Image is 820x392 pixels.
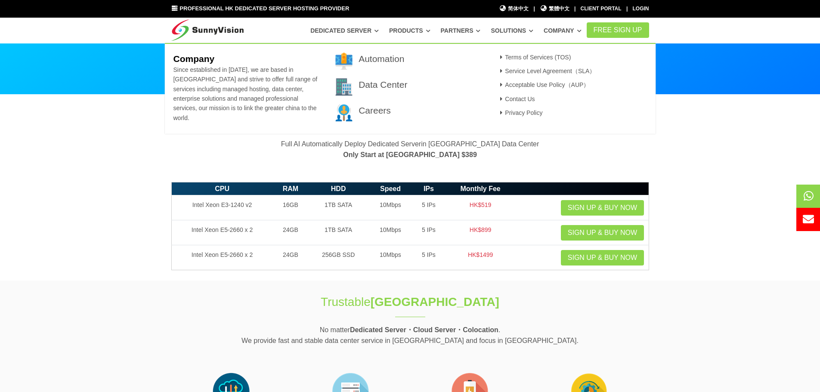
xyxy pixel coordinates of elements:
[273,195,309,220] td: 16GB
[308,245,368,270] td: 256GB SSD
[441,23,481,38] a: Partners
[171,182,273,195] th: CPU
[561,200,644,216] a: Sign up & Buy Now
[574,5,576,13] li: |
[445,195,516,220] td: HK$519
[308,182,368,195] th: HDD
[273,182,309,195] th: RAM
[273,245,309,270] td: 24GB
[561,225,644,241] a: Sign up & Buy Now
[173,54,214,64] b: Company
[171,245,273,270] td: Intel Xeon E5-2660 x 2
[491,23,533,38] a: Solutions
[633,6,649,12] a: Login
[173,66,317,121] span: Since established in [DATE], we are based in [GEOGRAPHIC_DATA] and strive to offer full range of ...
[412,220,445,245] td: 5 IPs
[171,220,273,245] td: Intel Xeon E5-2660 x 2
[335,52,353,70] img: 001-brand.png
[498,109,543,116] a: Privacy Policy
[581,6,622,12] a: Client Portal
[445,220,516,245] td: HK$899
[359,105,391,115] a: Careers
[368,182,412,195] th: Speed
[171,195,273,220] td: Intel Xeon E3-1240 v2
[179,5,349,12] span: Professional HK Dedicated Server Hosting Provider
[371,295,499,309] strong: [GEOGRAPHIC_DATA]
[335,104,353,121] img: 003-research.png
[171,139,649,161] p: Full AI Automatically Deploy Dedicated Serverin [GEOGRAPHIC_DATA] Data Center
[544,23,582,38] a: Company
[626,5,628,13] li: |
[368,220,412,245] td: 10Mbps
[273,220,309,245] td: 24GB
[310,23,379,38] a: Dedicated Server
[540,5,569,13] a: 繁體中文
[389,23,430,38] a: Products
[335,78,353,96] img: 002-town.png
[412,195,445,220] td: 5 IPs
[587,22,649,38] a: FREE Sign Up
[498,96,535,102] a: Contact Us
[498,68,596,74] a: Service Level Agreement（SLA）
[412,245,445,270] td: 5 IPs
[445,245,516,270] td: HK$1499
[359,80,407,90] a: Data Center
[308,195,368,220] td: 1TB SATA
[171,324,649,346] p: No matter . We provide fast and stable data center service in [GEOGRAPHIC_DATA] and focus in [GEO...
[412,182,445,195] th: IPs
[498,54,571,61] a: Terms of Services (TOS)
[343,151,477,158] strong: Only Start at [GEOGRAPHIC_DATA] $389
[267,293,554,310] h1: Trustable
[445,182,516,195] th: Monthly Fee
[165,43,656,134] div: Company
[499,5,529,13] a: 简体中文
[359,54,404,64] a: Automation
[533,5,535,13] li: |
[368,245,412,270] td: 10Mbps
[368,195,412,220] td: 10Mbps
[308,220,368,245] td: 1TB SATA
[498,81,590,88] a: Acceptable Use Policy（AUP）
[561,250,644,265] a: Sign up & Buy Now
[350,326,498,333] strong: Dedicated Server・Cloud Server・Colocation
